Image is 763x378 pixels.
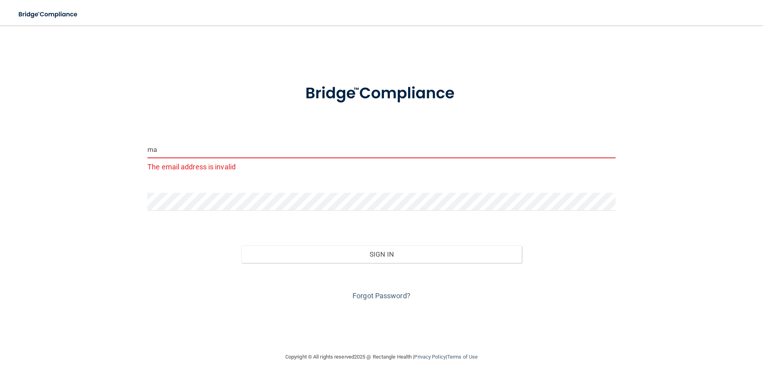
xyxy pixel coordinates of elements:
a: Terms of Use [447,354,478,360]
img: bridge_compliance_login_screen.278c3ca4.svg [289,73,474,114]
input: Email [147,140,616,158]
img: bridge_compliance_login_screen.278c3ca4.svg [12,6,85,23]
div: Copyright © All rights reserved 2025 @ Rectangle Health | | [236,344,527,370]
button: Sign In [241,246,522,263]
p: The email address is invalid [147,160,616,173]
a: Forgot Password? [352,292,411,300]
a: Privacy Policy [414,354,445,360]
